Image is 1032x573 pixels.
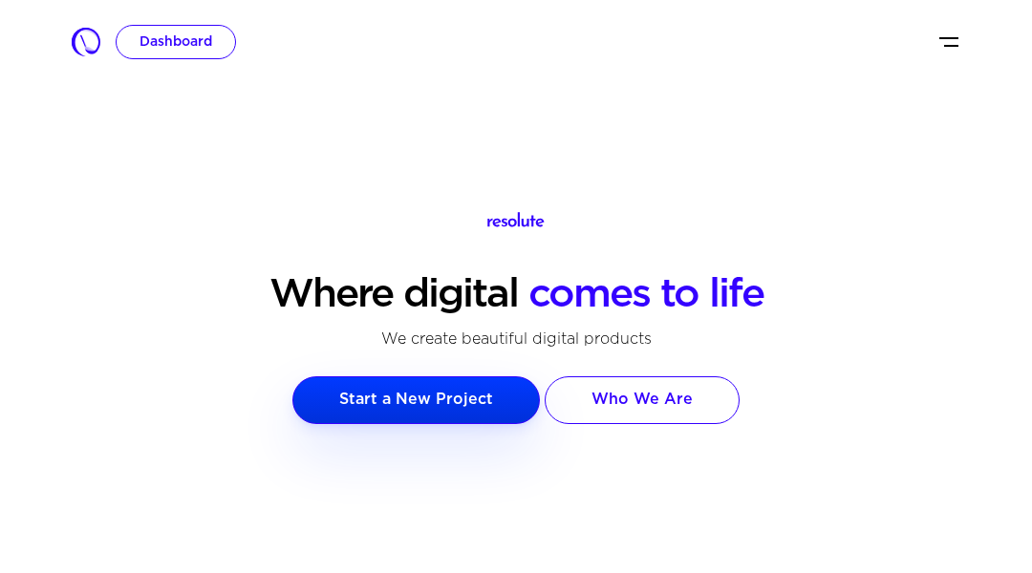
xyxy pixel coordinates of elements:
a: Who We Are [545,376,740,424]
a: Dashboard [116,25,236,59]
button: Toggle navigation [937,27,960,57]
span: comes to life [528,277,763,313]
h1: Where digital [72,271,960,319]
a: Start a New Project [292,376,540,424]
p: We create beautiful digital products [72,327,960,353]
img: logo.svg [487,212,545,227]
